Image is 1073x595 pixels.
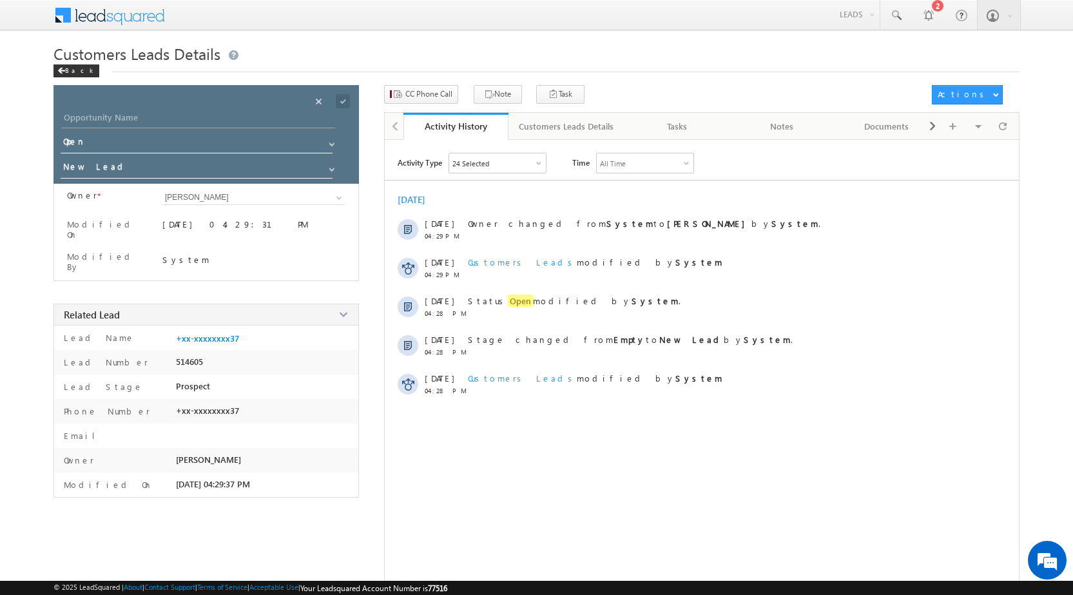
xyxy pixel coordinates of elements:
label: Email [61,430,105,441]
a: +xx-xxxxxxxx37 [176,333,239,344]
a: Contact Support [144,583,195,591]
span: [DATE] [425,295,454,306]
div: Actions [938,88,989,100]
label: Lead Number [61,356,148,367]
input: Stage [61,159,333,179]
span: Activity Type [398,153,442,172]
div: Minimize live chat window [211,6,242,37]
span: 514605 [176,356,203,367]
label: Lead Name [61,332,135,343]
img: d_60004797649_company_0_60004797649 [22,68,54,84]
span: Time [572,153,590,172]
div: Owner Changed,Status Changed,Stage Changed,Source Changed,Notes & 19 more.. [449,153,546,173]
span: 04:29 PM [425,271,463,278]
span: modified by [468,257,722,268]
span: 04:28 PM [425,309,463,317]
label: Phone Number [61,405,150,416]
a: Activity History [403,113,508,140]
strong: System [632,295,679,306]
strong: System [771,218,818,229]
span: Status modified by . [468,295,681,307]
span: 04:28 PM [425,387,463,395]
div: Documents [845,119,928,134]
div: System [162,254,345,265]
span: 04:28 PM [425,348,463,356]
span: © 2025 LeadSquared | | | | | [53,583,447,593]
span: [DATE] 04:29:37 PM [176,479,250,489]
div: Back [53,64,99,77]
strong: System [606,218,653,229]
span: 77516 [428,583,447,593]
div: [DATE] [398,193,440,206]
strong: Empty [614,334,646,345]
span: Customers Leads [468,373,577,384]
span: Stage changed from to by . [468,334,793,345]
button: CC Phone Call [384,85,458,104]
div: [DATE] 04:29:31 PM [162,219,345,237]
div: All Time [600,159,626,168]
label: Modified On [61,479,153,490]
a: Documents [835,113,940,140]
a: Show All Items [329,191,345,204]
a: Notes [730,113,835,140]
input: Status [61,133,333,153]
a: Show All Items [322,135,338,148]
strong: [PERSON_NAME] [667,218,751,229]
a: Tasks [625,113,730,140]
a: About [124,583,142,591]
textarea: Type your message and hit 'Enter' [17,119,235,386]
span: [DATE] [425,218,454,229]
a: Customers Leads Details [508,113,625,140]
label: Lead Stage [61,381,143,392]
div: Notes [740,119,824,134]
span: [DATE] [425,257,454,268]
strong: New Lead [659,334,724,345]
button: Note [474,85,522,104]
span: 04:29 PM [425,232,463,240]
a: Show All Items [322,160,338,173]
span: Your Leadsquared Account Number is [300,583,447,593]
span: Owner changed from to by . [468,218,820,229]
em: Start Chat [175,397,234,415]
span: CC Phone Call [405,88,452,100]
div: Customers Leads Details [519,119,614,134]
button: Task [536,85,585,104]
strong: System [675,257,722,268]
div: 24 Selected [452,159,489,168]
a: Acceptable Use [249,583,298,591]
a: Terms of Service [197,583,247,591]
span: [PERSON_NAME] [176,454,241,465]
label: Modified By [67,251,146,272]
label: Modified On [67,219,146,240]
label: Owner [67,190,97,200]
span: Open [508,295,533,307]
input: Opportunity Name Opportunity Name [61,110,335,128]
div: Tasks [635,119,719,134]
div: Chat with us now [67,68,217,84]
span: Customers Leads [468,257,577,268]
span: Related Lead [64,308,120,321]
div: Activity History [413,120,499,132]
strong: System [675,373,722,384]
input: Type to Search [162,190,345,205]
span: +xx-xxxxxxxx37 [176,405,239,416]
button: Actions [932,85,1003,104]
span: [DATE] [425,373,454,384]
span: Customers Leads Details [53,43,220,64]
span: modified by [468,373,722,384]
span: Prospect [176,381,210,391]
label: Owner [61,454,94,465]
span: [DATE] [425,334,454,345]
strong: System [744,334,791,345]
